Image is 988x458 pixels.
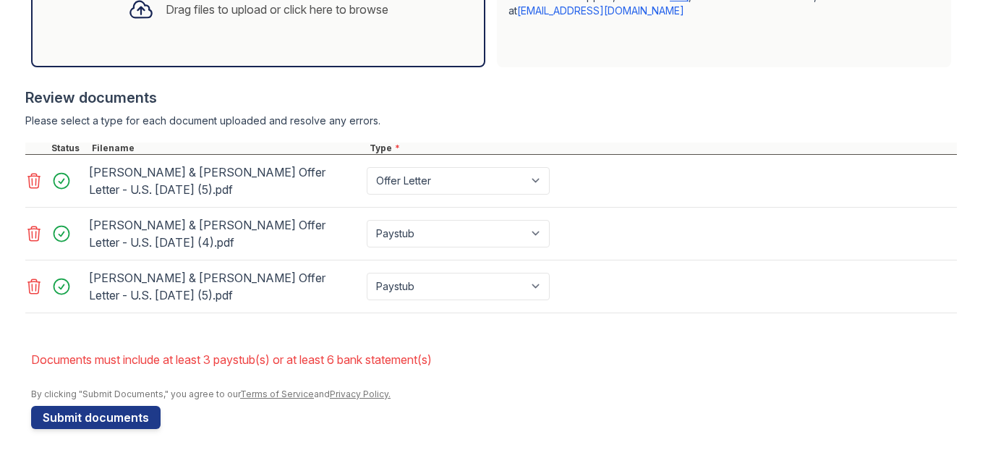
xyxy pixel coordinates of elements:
li: Documents must include at least 3 paystub(s) or at least 6 bank statement(s) [31,345,957,374]
a: Privacy Policy. [330,389,391,399]
div: Please select a type for each document uploaded and resolve any errors. [25,114,957,128]
div: [PERSON_NAME] & [PERSON_NAME] Offer Letter - U.S. [DATE] (4).pdf [89,213,361,254]
div: [PERSON_NAME] & [PERSON_NAME] Offer Letter - U.S. [DATE] (5).pdf [89,266,361,307]
div: Drag files to upload or click here to browse [166,1,388,18]
div: Review documents [25,88,957,108]
div: [PERSON_NAME] & [PERSON_NAME] Offer Letter - U.S. [DATE] (5).pdf [89,161,361,201]
a: Terms of Service [240,389,314,399]
div: Filename [89,143,367,154]
div: Type [367,143,957,154]
div: Status [48,143,89,154]
div: By clicking "Submit Documents," you agree to our and [31,389,957,400]
a: [EMAIL_ADDRESS][DOMAIN_NAME] [517,4,684,17]
button: Submit documents [31,406,161,429]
